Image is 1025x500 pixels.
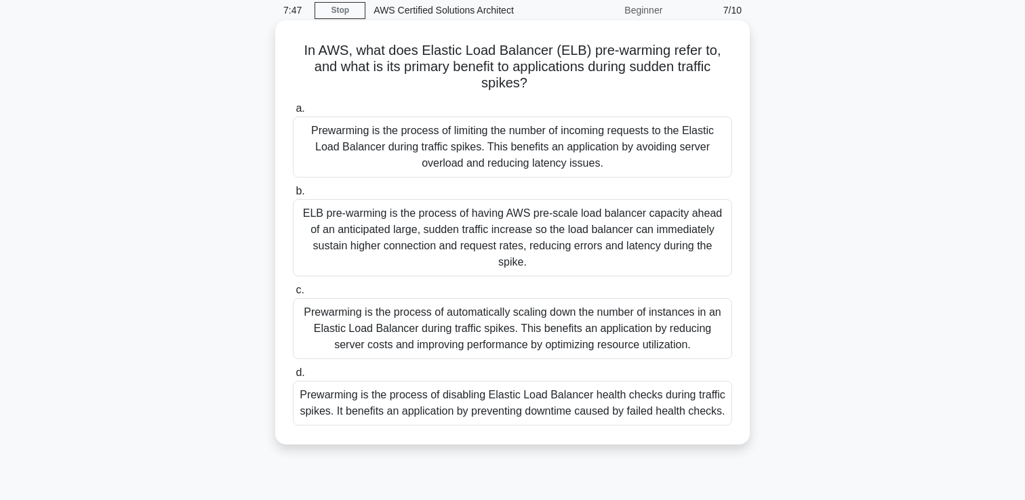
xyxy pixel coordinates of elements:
div: Prewarming is the process of limiting the number of incoming requests to the Elastic Load Balance... [293,117,732,178]
a: Stop [315,2,365,19]
span: d. [296,367,304,378]
span: a. [296,102,304,114]
h5: In AWS, what does Elastic Load Balancer (ELB) pre-warming refer to, and what is its primary benef... [292,42,733,92]
div: Prewarming is the process of disabling Elastic Load Balancer health checks during traffic spikes.... [293,381,732,425]
div: ELB pre-warming is the process of having AWS pre-scale load balancer capacity ahead of an anticip... [293,199,732,276]
span: b. [296,185,304,196]
div: Prewarming is the process of automatically scaling down the number of instances in an Elastic Loa... [293,298,732,359]
span: c. [296,284,304,295]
